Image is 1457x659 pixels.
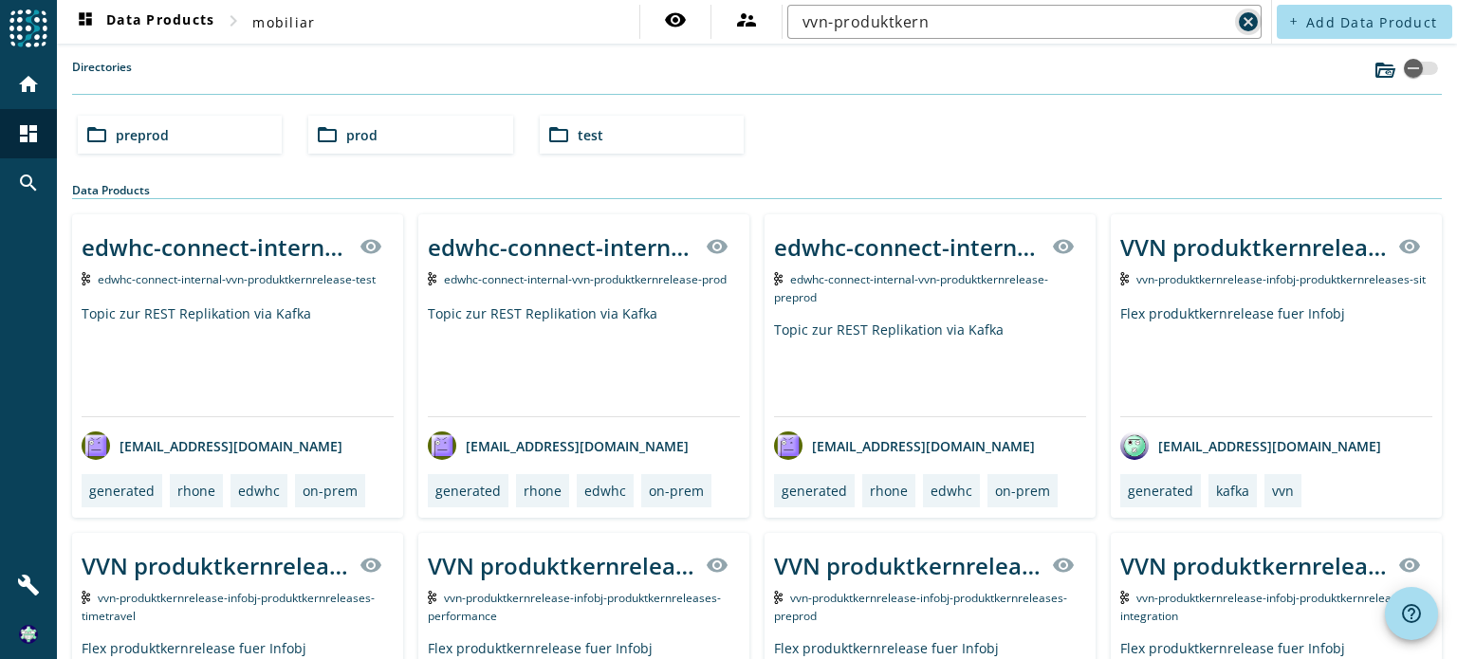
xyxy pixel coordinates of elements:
[82,591,90,604] img: Kafka Topic: vvn-produktkernrelease-infobj-produktkernreleases-timetravel
[316,123,339,146] mat-icon: folder_open
[82,231,348,263] div: edwhc-connect-internal-vvn-produktkernrelease-_stage_
[428,590,721,624] span: Kafka Topic: vvn-produktkernrelease-infobj-produktkernreleases-performance
[802,10,1231,33] input: Search (% or * for wildcards)
[428,431,456,460] img: avatar
[1237,10,1260,33] mat-icon: cancel
[72,182,1442,199] div: Data Products
[774,591,783,604] img: Kafka Topic: vvn-produktkernrelease-infobj-produktkernreleases-preprod
[1120,272,1129,285] img: Kafka Topic: vvn-produktkernrelease-infobj-produktkernreleases-sit
[995,482,1050,500] div: on-prem
[82,272,90,285] img: Kafka Topic: edwhc-connect-internal-vvn-produktkernrelease-test
[1398,235,1421,258] mat-icon: visibility
[428,591,436,604] img: Kafka Topic: vvn-produktkernrelease-infobj-produktkernreleases-performance
[1306,13,1437,31] span: Add Data Product
[524,482,562,500] div: rhone
[74,10,97,33] mat-icon: dashboard
[360,235,382,258] mat-icon: visibility
[303,482,358,500] div: on-prem
[578,126,603,144] span: test
[649,482,704,500] div: on-prem
[774,320,1086,416] div: Topic zur REST Replikation via Kafka
[428,304,740,416] div: Topic zur REST Replikation via Kafka
[774,550,1041,581] div: VVN produktkernrelease Infobj produktkernreleases
[346,126,378,144] span: prod
[1052,235,1075,258] mat-icon: visibility
[82,550,348,581] div: VVN produktkernrelease Infobj produktkernreleases
[360,554,382,577] mat-icon: visibility
[774,590,1067,624] span: Kafka Topic: vvn-produktkernrelease-infobj-produktkernreleases-preprod
[17,172,40,194] mat-icon: search
[66,5,222,39] button: Data Products
[89,482,155,500] div: generated
[735,9,758,31] mat-icon: supervisor_account
[1277,5,1452,39] button: Add Data Product
[444,271,727,287] span: Kafka Topic: edwhc-connect-internal-vvn-produktkernrelease-prod
[584,482,626,500] div: edwhc
[1235,9,1262,35] button: Clear
[72,59,132,94] label: Directories
[245,5,323,39] button: mobiliar
[774,272,783,285] img: Kafka Topic: edwhc-connect-internal-vvn-produktkernrelease-preprod
[1398,554,1421,577] mat-icon: visibility
[428,231,694,263] div: edwhc-connect-internal-vvn-produktkernrelease-_stage_
[774,271,1048,305] span: Kafka Topic: edwhc-connect-internal-vvn-produktkernrelease-preprod
[435,482,501,500] div: generated
[428,272,436,285] img: Kafka Topic: edwhc-connect-internal-vvn-produktkernrelease-prod
[1120,431,1149,460] img: avatar
[1400,602,1423,625] mat-icon: help_outline
[116,126,169,144] span: preprod
[1120,231,1387,263] div: VVN produktkernrelease Infobj produktkernreleases
[1052,554,1075,577] mat-icon: visibility
[428,431,689,460] div: [EMAIL_ADDRESS][DOMAIN_NAME]
[9,9,47,47] img: spoud-logo.svg
[17,73,40,96] mat-icon: home
[428,550,694,581] div: VVN produktkernrelease Infobj produktkernreleases
[1120,431,1381,460] div: [EMAIL_ADDRESS][DOMAIN_NAME]
[547,123,570,146] mat-icon: folder_open
[222,9,245,32] mat-icon: chevron_right
[1120,550,1387,581] div: VVN produktkernrelease Infobj produktkernreleases
[774,431,802,460] img: avatar
[238,482,280,500] div: edwhc
[82,431,110,460] img: avatar
[252,13,315,31] span: mobiliar
[774,431,1035,460] div: [EMAIL_ADDRESS][DOMAIN_NAME]
[1288,16,1299,27] mat-icon: add
[782,482,847,500] div: generated
[74,10,214,33] span: Data Products
[82,304,394,416] div: Topic zur REST Replikation via Kafka
[774,231,1041,263] div: edwhc-connect-internal-vvn-produktkernrelease-_stage_
[1136,271,1426,287] span: Kafka Topic: vvn-produktkernrelease-infobj-produktkernreleases-sit
[1120,304,1432,416] div: Flex produktkernrelease fuer Infobj
[931,482,972,500] div: edwhc
[82,590,375,624] span: Kafka Topic: vvn-produktkernrelease-infobj-produktkernreleases-timetravel
[1120,591,1129,604] img: Kafka Topic: vvn-produktkernrelease-infobj-produktkernreleases-integration
[17,574,40,596] mat-icon: build
[85,123,108,146] mat-icon: folder_open
[177,482,215,500] div: rhone
[706,235,728,258] mat-icon: visibility
[1128,482,1193,500] div: generated
[664,9,687,31] mat-icon: visibility
[98,271,376,287] span: Kafka Topic: edwhc-connect-internal-vvn-produktkernrelease-test
[1216,482,1249,500] div: kafka
[1120,590,1413,624] span: Kafka Topic: vvn-produktkernrelease-infobj-produktkernreleases-integration
[19,625,38,644] img: 9fbeb066b12f66698d16899ab6b858f3
[82,431,342,460] div: [EMAIL_ADDRESS][DOMAIN_NAME]
[1272,482,1294,500] div: vvn
[706,554,728,577] mat-icon: visibility
[870,482,908,500] div: rhone
[17,122,40,145] mat-icon: dashboard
